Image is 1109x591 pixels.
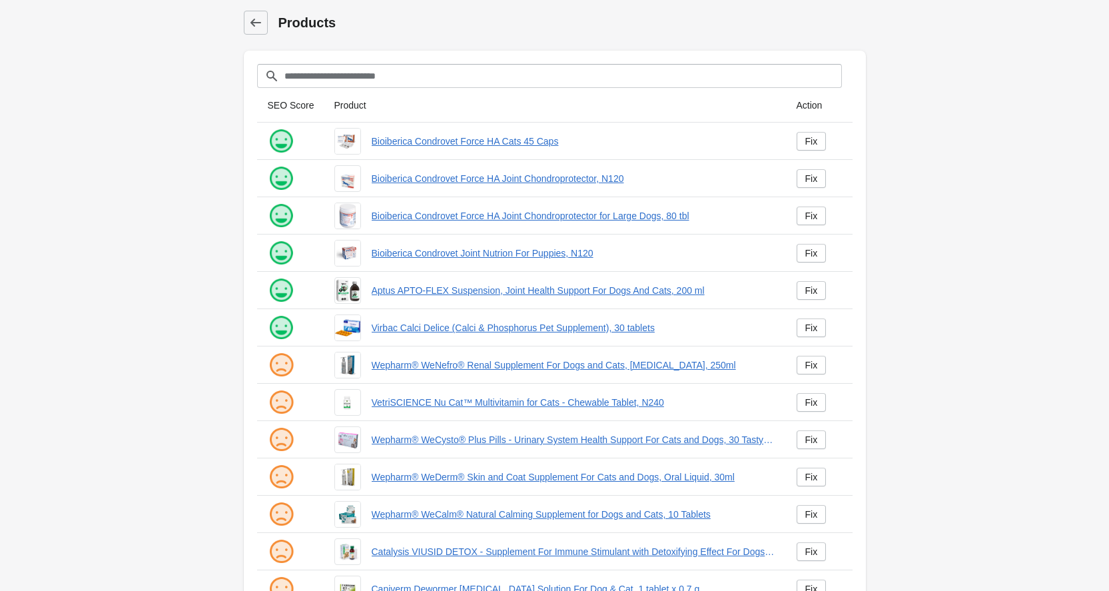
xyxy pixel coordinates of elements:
a: Catalysis VIUSID DETOX - Supplement For Immune Stimulant with Detoxifying Effect For Dogs and Cat... [372,545,775,558]
a: Aptus APTO-FLEX Suspension, Joint Health Support For Dogs And Cats, 200 ml [372,284,775,297]
a: Fix [797,169,827,188]
a: Fix [797,505,827,524]
a: Wepharm® WeCysto® Plus Pills - Urinary System Health Support For Cats and Dogs, 30 Tasty Chewable... [372,433,775,446]
a: Bioiberica Condrovet Force HA Joint Chondroprotector for Large Dogs, 80 tbl [372,209,775,223]
a: Fix [797,393,827,412]
div: Fix [805,546,818,557]
img: happy.png [268,240,294,267]
img: sad.png [268,389,294,416]
img: sad.png [268,426,294,453]
div: Fix [805,322,818,333]
a: VetriSCIENCE Nu Cat™ Multivitamin for Cats - Chewable Tablet, N240 [372,396,775,409]
img: happy.png [268,128,294,155]
div: Fix [805,211,818,221]
th: Action [786,88,853,123]
a: Virbac Calci Delice (Calci & Phosphorus Pet Supplement), 30 tablets [372,321,775,334]
div: Fix [805,509,818,520]
div: Fix [805,248,818,259]
a: Fix [797,356,827,374]
div: Fix [805,136,818,147]
a: Fix [797,281,827,300]
div: Fix [805,173,818,184]
img: sad.png [268,501,294,528]
a: Wepharm® WeDerm® Skin and Coat Supplement For Cats and Dogs, Oral Liquid, 30ml [372,470,775,484]
a: Fix [797,542,827,561]
img: sad.png [268,464,294,490]
img: happy.png [268,165,294,192]
a: Fix [797,468,827,486]
a: Fix [797,244,827,263]
img: sad.png [268,352,294,378]
a: Bioiberica Condrovet Joint Nutrion For Puppies, N120 [372,247,775,260]
th: Product [324,88,786,123]
div: Fix [805,285,818,296]
a: Wepharm® WeCalm® Natural Calming Supplement for Dogs and Cats, 10 Tablets [372,508,775,521]
a: Bioiberica Condrovet Force HA Cats 45 Caps [372,135,775,148]
a: Fix [797,430,827,449]
div: Fix [805,397,818,408]
img: happy.png [268,314,294,341]
img: sad.png [268,538,294,565]
img: happy.png [268,203,294,229]
a: Bioiberica Condrovet Force HA Joint Chondroprotector, N120 [372,172,775,185]
div: Fix [805,472,818,482]
div: Fix [805,360,818,370]
h1: Products [278,13,866,32]
a: Fix [797,318,827,337]
a: Fix [797,207,827,225]
th: SEO Score [257,88,324,123]
div: Fix [805,434,818,445]
img: happy.png [268,277,294,304]
a: Fix [797,132,827,151]
a: Wepharm® WeNefro® Renal Supplement For Dogs and Cats, [MEDICAL_DATA], 250ml [372,358,775,372]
